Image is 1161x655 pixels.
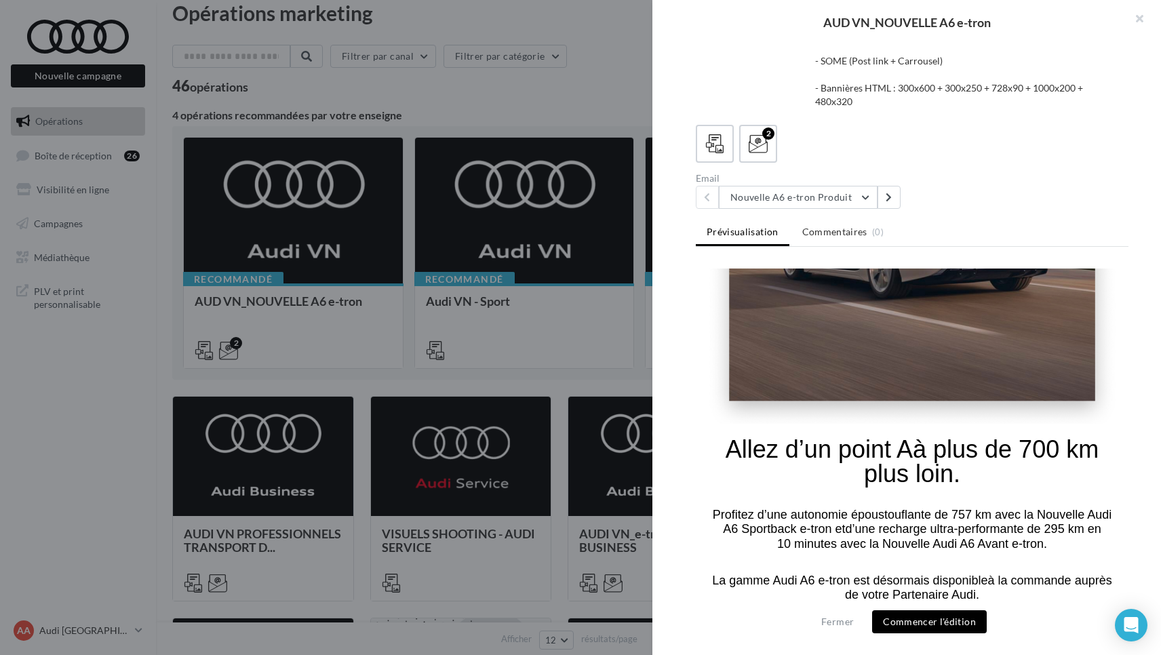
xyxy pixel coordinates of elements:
div: AUD VN_NOUVELLE A6 e-tron [674,16,1139,28]
font: Profitez d’une autonomie époustouflante de 757 km avec la Nouvelle Audi A6 Sportback e-tron et d’... [17,239,416,282]
span: Commentaires [802,225,867,239]
button: Fermer [816,614,859,630]
span: (0) [872,226,884,237]
button: Commencer l'édition [872,610,987,633]
font: Allez d’un point A à plus de 700 km plus loin. [30,167,403,219]
div: 2 [762,127,774,140]
button: Nouvelle A6 e-tron Produit [719,186,878,209]
font: La gamme Audi A6 e-tron est désormais disponible à la commande auprès de votre Partenaire Audi. [16,305,416,334]
div: Open Intercom Messenger [1115,609,1147,641]
div: Email [696,174,907,183]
